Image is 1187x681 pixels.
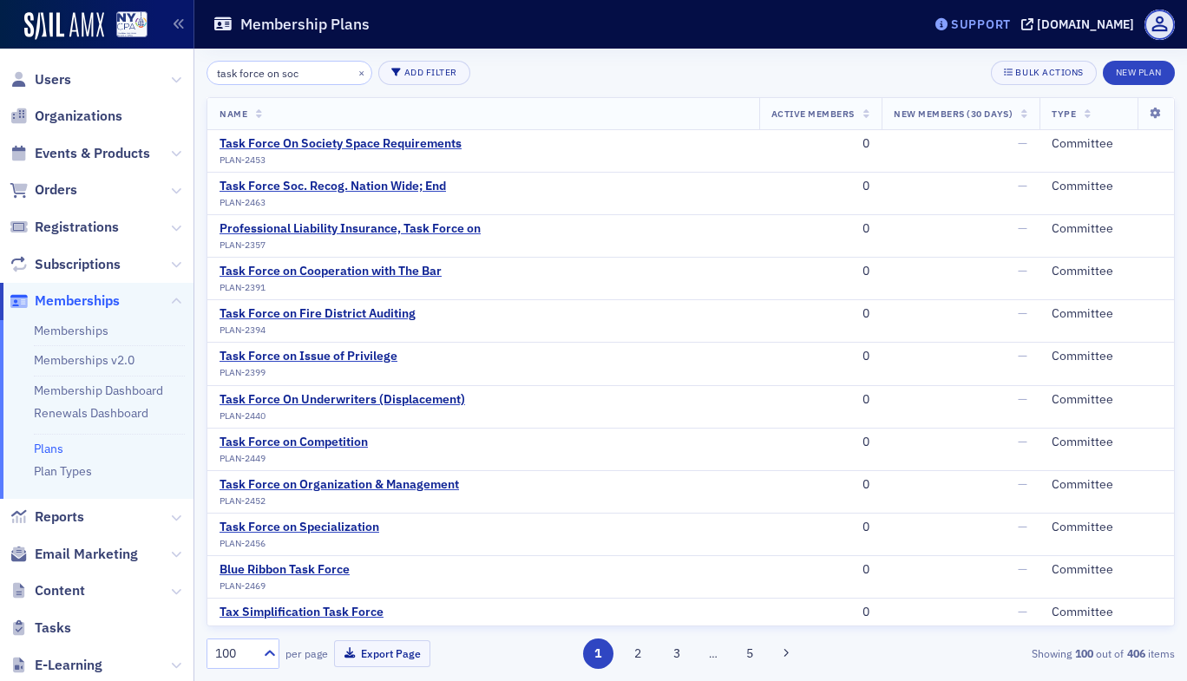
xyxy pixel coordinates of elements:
[10,619,71,638] a: Tasks
[1052,306,1162,322] div: Committee
[220,410,266,422] span: PLAN-2440
[771,221,869,237] div: 0
[771,306,869,322] div: 0
[35,107,122,126] span: Organizations
[1103,63,1175,79] a: New Plan
[104,11,148,41] a: View Homepage
[116,11,148,38] img: SailAMX
[220,154,266,166] span: PLAN-2453
[10,255,121,274] a: Subscriptions
[220,392,465,408] div: Task Force On Underwriters (Displacement)
[1018,135,1027,151] span: —
[215,645,253,663] div: 100
[771,520,869,535] div: 0
[34,383,163,398] a: Membership Dashboard
[1015,68,1083,77] div: Bulk Actions
[1052,264,1162,279] div: Committee
[34,441,63,456] a: Plans
[1018,519,1027,534] span: —
[1052,392,1162,408] div: Committee
[1052,179,1162,194] div: Committee
[771,264,869,279] div: 0
[1103,61,1175,85] button: New Plan
[1018,305,1027,321] span: —
[662,638,692,669] button: 3
[35,218,119,237] span: Registrations
[771,349,869,364] div: 0
[771,435,869,450] div: 0
[771,136,869,152] div: 0
[10,70,71,89] a: Users
[35,619,71,638] span: Tasks
[991,61,1096,85] button: Bulk Actions
[1052,435,1162,450] div: Committee
[240,14,370,35] h1: Membership Plans
[10,218,119,237] a: Registrations
[771,562,869,578] div: 0
[220,538,266,549] span: PLAN-2456
[10,656,102,675] a: E-Learning
[1018,391,1027,407] span: —
[220,136,462,152] a: Task Force On Society Space Requirements
[220,605,384,620] div: Tax Simplification Task Force
[35,180,77,200] span: Orders
[1018,348,1027,363] span: —
[1052,562,1162,578] div: Committee
[220,477,459,493] a: Task Force on Organization & Management
[35,144,150,163] span: Events & Products
[951,16,1011,32] div: Support
[1037,16,1134,32] div: [DOMAIN_NAME]
[35,656,102,675] span: E-Learning
[220,324,266,336] span: PLAN-2394
[864,645,1175,661] div: Showing out of items
[354,64,370,80] button: ×
[1052,477,1162,493] div: Committee
[34,323,108,338] a: Memberships
[1144,10,1175,40] span: Profile
[1052,221,1162,237] div: Committee
[285,645,328,661] label: per page
[34,352,134,368] a: Memberships v2.0
[1018,604,1027,619] span: —
[10,581,85,600] a: Content
[220,580,266,592] span: PLAN-2469
[220,623,266,634] span: PLAN-2488
[771,179,869,194] div: 0
[220,264,442,279] a: Task Force on Cooperation with The Bar
[220,495,266,507] span: PLAN-2452
[1072,645,1096,661] strong: 100
[220,282,266,293] span: PLAN-2391
[771,605,869,620] div: 0
[583,638,613,669] button: 1
[1052,108,1076,120] span: Type
[220,435,368,450] a: Task Force on Competition
[220,562,350,578] a: Blue Ribbon Task Force
[10,180,77,200] a: Orders
[334,640,430,667] button: Export Page
[220,306,416,322] a: Task Force on Fire District Auditing
[771,392,869,408] div: 0
[220,179,446,194] div: Task Force Soc. Recog. Nation Wide; End
[24,12,104,40] a: SailAMX
[35,291,120,311] span: Memberships
[1018,263,1027,278] span: —
[1052,136,1162,152] div: Committee
[622,638,653,669] button: 2
[220,239,266,251] span: PLAN-2357
[1018,220,1027,236] span: —
[220,453,266,464] span: PLAN-2449
[220,520,379,535] a: Task Force on Specialization
[10,291,120,311] a: Memberships
[35,70,71,89] span: Users
[35,581,85,600] span: Content
[771,108,855,120] span: Active Members
[771,477,869,493] div: 0
[1021,18,1140,30] button: [DOMAIN_NAME]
